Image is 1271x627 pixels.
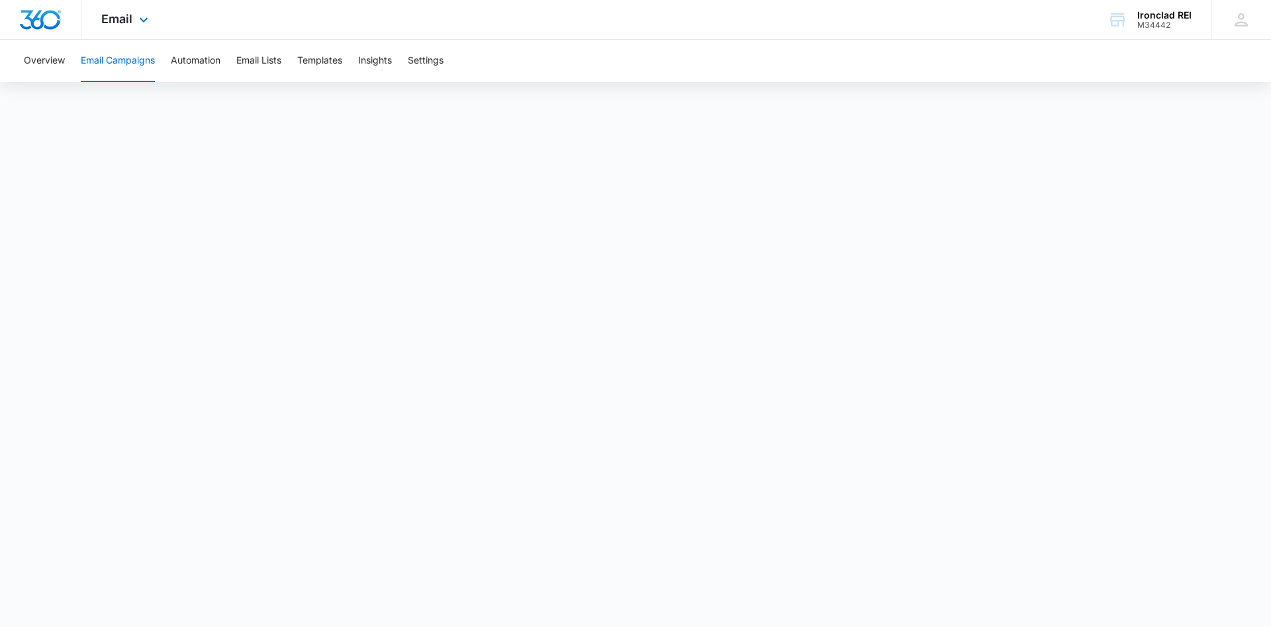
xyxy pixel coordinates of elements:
button: Overview [24,40,65,82]
button: Email Campaigns [81,40,155,82]
button: Templates [297,40,342,82]
div: account id [1137,21,1192,30]
button: Email Lists [236,40,281,82]
div: account name [1137,10,1192,21]
button: Settings [408,40,444,82]
button: Automation [171,40,220,82]
span: Email [101,12,132,26]
button: Insights [358,40,392,82]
